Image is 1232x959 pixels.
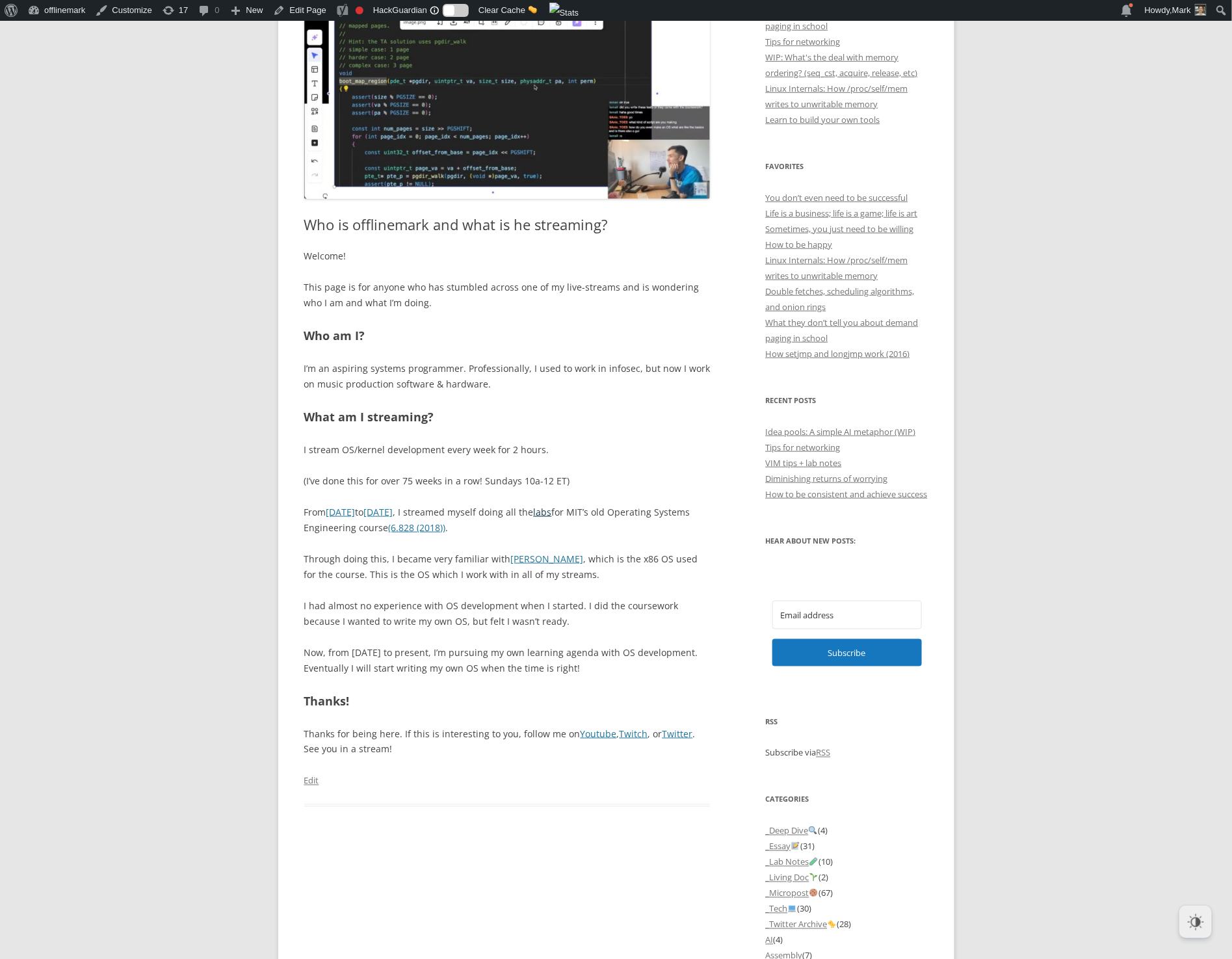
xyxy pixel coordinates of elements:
p: From to , I streamed myself doing all the for MIT’s old Operating Systems Engineering course . [304,505,711,536]
a: _Micropost [766,887,819,899]
a: VIM tips + lab notes [766,457,842,469]
a: _Deep Dive [766,825,819,837]
li: (4) [766,932,928,948]
p: I had almost no experience with OS development when I started. I did the coursework because I wan... [304,598,711,629]
a: [DATE] [364,506,393,518]
a: Linux Internals: How /proc/self/mem writes to unwritable memory [766,254,908,282]
img: 🐤 [828,920,836,928]
div: Focus keyphrase not set [356,7,363,14]
h3: Hear about new posts: [766,533,928,549]
p: Through doing this, I became very familiar with , which is the x86 OS used for the course. This i... [304,551,711,583]
h2: Who am I? [304,326,711,345]
img: 🍪 [809,889,818,897]
a: Tips for networking [766,36,841,47]
h3: Categories [766,792,928,808]
li: (31) [766,839,928,854]
a: labs [534,506,552,518]
a: Diminishing returns of worrying [766,473,888,484]
span: Mark [1172,5,1191,15]
p: Welcome! [304,248,711,264]
a: _Tech [766,903,798,915]
button: Subscribe [772,639,922,666]
a: Tips for networking [766,441,841,453]
a: Sometimes, you just need to be willing [766,223,914,235]
li: (10) [766,854,928,870]
a: How to be consistent and achieve success [766,488,928,500]
img: Views over 48 hours. Click for more Jetpack Stats. [549,3,579,23]
p: (I’ve done this for over 75 weeks in a row! Sundays 10a-12 ET) [304,473,711,489]
img: 🌱 [809,873,818,882]
a: How setjmp and longjmp work (2016) [766,348,910,360]
img: 🧪 [809,858,818,866]
a: Idea pools: A simple AI metaphor (WIP) [766,426,916,438]
p: I stream OS/kernel development every week for 2 hours. [304,442,711,458]
a: What they don't tell you about demand paging in school [766,5,919,32]
input: Email address [772,601,922,629]
img: 💻 [788,904,796,913]
img: 🔍 [809,826,817,835]
a: Life is a business; life is a game; life is art [766,207,918,219]
li: (4) [766,823,928,839]
a: Learn to build your own tools [766,114,880,125]
h3: Favorites [766,159,928,174]
span: Clear Cache [478,5,525,15]
a: _Lab Notes [766,856,819,868]
h1: Who is offlinemark and what is he streaming? [304,216,711,233]
img: 📝 [791,842,800,850]
p: Now, from [DATE] to present, I’m pursuing my own learning agenda with OS development. Eventually ... [304,645,711,676]
img: 🧽 [529,5,537,14]
h3: Recent Posts [766,393,928,408]
a: Double fetches, scheduling algorithms, and onion rings [766,285,915,313]
a: Twitter [662,728,693,740]
a: AI [766,934,774,946]
h2: What am I streaming? [304,408,711,427]
p: Subscribe via [766,745,928,761]
h2: Thanks! [304,692,711,711]
p: This page is for anyone who has stumbled across one of my live-streams and is wondering who I am ... [304,280,711,311]
a: You don’t even need to be successful [766,192,908,204]
a: Youtube [581,728,617,740]
li: (28) [766,917,928,932]
a: How to be happy [766,239,833,250]
p: I’m an aspiring systems programmer. Professionally, I used to work in infosec, but now I work on ... [304,361,711,392]
a: _Essay [766,841,801,852]
p: Thanks for being here. If this is interesting to you, follow me on , , or . See you in a stream! [304,726,711,757]
a: [PERSON_NAME] [511,553,584,565]
a: RSS [817,747,831,759]
a: WIP: What's the deal with memory ordering? (seq_cst, acquire, release, etc) [766,51,918,79]
a: Twitch [620,728,648,740]
a: What they don’t tell you about demand paging in school [766,317,919,344]
li: (30) [766,901,928,917]
a: Edit [304,775,319,787]
li: (2) [766,870,928,886]
h3: RSS [766,714,928,729]
a: [DATE] [326,506,356,518]
a: _Twitter Archive [766,919,837,930]
li: (67) [766,886,928,901]
a: _Living Doc [766,872,819,884]
a: (6.828 (2018)) [389,521,446,534]
a: Linux Internals: How /proc/self/mem writes to unwritable memory [766,83,908,110]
